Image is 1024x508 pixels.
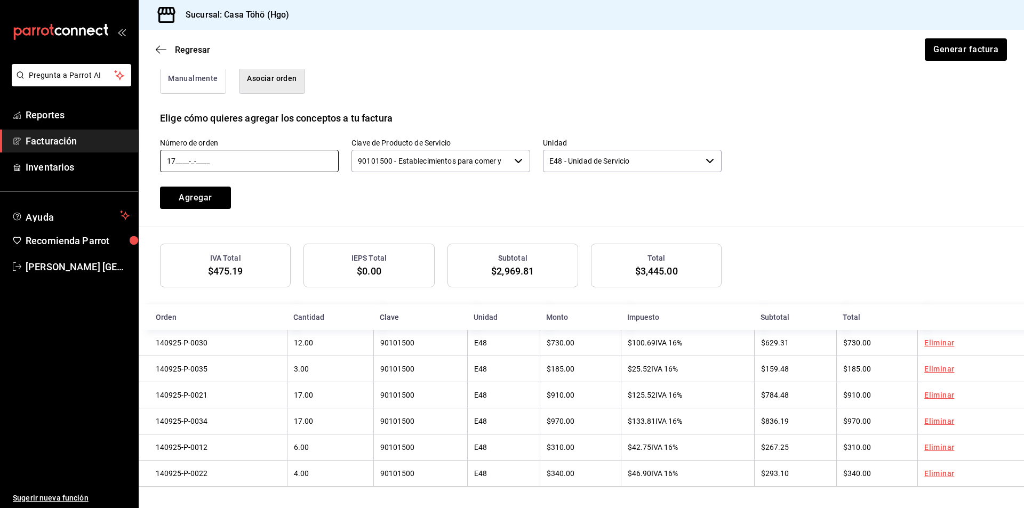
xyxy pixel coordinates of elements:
[761,469,789,478] span: $293.10
[761,365,789,373] span: $159.48
[160,150,339,172] input: 000000-P-0000
[924,417,954,425] a: Eliminar
[294,417,313,425] span: 17.00
[373,461,467,487] td: 90101500
[543,150,701,172] input: Elige una opción
[621,461,755,487] td: IVA 16%
[547,469,574,478] span: $340.00
[139,382,287,408] td: 140925-P-0021
[139,304,287,330] th: Orden
[621,434,755,461] td: IVA 16%
[373,408,467,434] td: 90101500
[924,365,954,373] a: Eliminar
[924,338,954,347] a: Eliminar
[139,408,287,434] td: 140925-P-0034
[175,45,210,55] span: Regresar
[467,304,540,330] th: Unidad
[547,443,574,451] span: $310.00
[491,265,534,277] span: $2,969.81
[635,265,678,277] span: $3,445.00
[26,209,116,222] span: Ayuda
[628,338,655,347] span: $100.69
[761,391,789,399] span: $784.48
[647,253,666,264] h3: Total
[12,64,131,86] button: Pregunta a Parrot AI
[139,330,287,356] td: 140925-P-0030
[156,45,210,55] button: Regresar
[540,304,621,330] th: Monto
[467,461,540,487] td: E48
[139,461,287,487] td: 140925-P-0022
[628,417,655,425] span: $133.81
[843,417,871,425] span: $970.00
[294,391,313,399] span: 17.00
[467,330,540,356] td: E48
[373,434,467,461] td: 90101500
[26,108,130,122] span: Reportes
[621,304,755,330] th: Impuesto
[843,391,871,399] span: $910.00
[924,391,954,399] a: Eliminar
[26,233,130,248] span: Recomienda Parrot
[294,365,309,373] span: 3.00
[547,417,574,425] span: $970.00
[843,338,871,347] span: $730.00
[117,28,126,36] button: open_drawer_menu
[26,160,130,174] span: Inventarios
[210,253,241,264] h3: IVA Total
[467,408,540,434] td: E48
[13,493,130,504] span: Sugerir nueva función
[467,434,540,461] td: E48
[467,356,540,382] td: E48
[754,304,836,330] th: Subtotal
[761,443,789,451] span: $267.25
[628,469,651,478] span: $46.90
[373,356,467,382] td: 90101500
[843,365,871,373] span: $185.00
[294,469,309,478] span: 4.00
[160,63,226,94] button: Manualmente
[621,356,755,382] td: IVA 16%
[498,253,527,264] h3: Subtotal
[628,365,651,373] span: $25.52
[351,139,530,146] label: Clave de Producto de Servicio
[836,304,917,330] th: Total
[373,304,467,330] th: Clave
[924,443,954,451] a: Eliminar
[621,330,755,356] td: IVA 16%
[294,338,313,347] span: 12.00
[160,139,339,146] label: Número de orden
[547,365,574,373] span: $185.00
[373,382,467,408] td: 90101500
[547,338,574,347] span: $730.00
[351,253,387,264] h3: IEPS Total
[843,443,871,451] span: $310.00
[628,443,651,451] span: $42.75
[7,77,131,88] a: Pregunta a Parrot AI
[373,330,467,356] td: 90101500
[357,265,381,277] span: $0.00
[26,260,130,274] span: [PERSON_NAME] [GEOGRAPHIC_DATA][PERSON_NAME]
[543,139,722,146] label: Unidad
[925,38,1007,61] button: Generar factura
[628,391,655,399] span: $125.52
[139,356,287,382] td: 140925-P-0035
[351,150,510,172] input: Elige una opción
[177,9,289,21] h3: Sucursal: Casa Töhö (Hgo)
[239,63,305,94] button: Asociar orden
[843,469,871,478] span: $340.00
[160,111,393,125] div: Elige cómo quieres agregar los conceptos a tu factura
[621,408,755,434] td: IVA 16%
[208,265,243,277] span: $475.19
[287,304,373,330] th: Cantidad
[467,382,540,408] td: E48
[26,134,130,148] span: Facturación
[547,391,574,399] span: $910.00
[139,434,287,461] td: 140925-P-0012
[29,70,115,81] span: Pregunta a Parrot AI
[924,469,954,478] a: Eliminar
[761,417,789,425] span: $836.19
[621,382,755,408] td: IVA 16%
[294,443,309,451] span: 6.00
[160,187,231,209] button: Agregar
